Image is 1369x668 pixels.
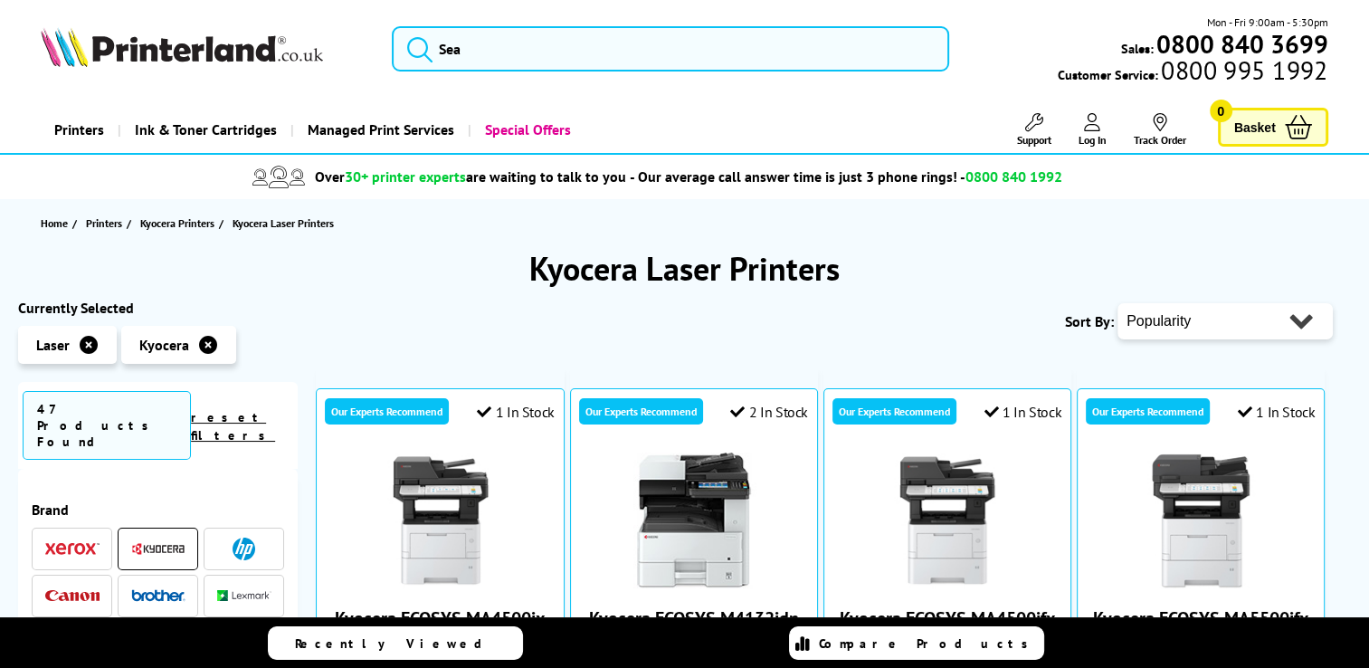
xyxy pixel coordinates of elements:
div: Currently Selected [18,299,298,317]
a: Printers [41,107,118,153]
a: Kyocera ECOSYS MA4500ix [335,606,546,630]
div: Our Experts Recommend [1086,398,1210,425]
a: Kyocera [131,538,185,560]
span: Kyocera Printers [140,214,214,233]
a: Recently Viewed [268,626,523,660]
a: Support [1017,113,1051,147]
h1: Kyocera Laser Printers [18,247,1351,290]
div: Our Experts Recommend [579,398,703,425]
a: Kyocera Printers [140,214,219,233]
div: Our Experts Recommend [832,398,956,425]
span: - Our average call answer time is just 3 phone rings! - [630,167,1062,186]
span: Laser [36,336,70,354]
span: Over are waiting to talk to you [315,167,626,186]
span: Basket [1234,115,1276,139]
span: Log In [1079,133,1107,147]
span: Mon - Fri 9:00am - 5:30pm [1207,14,1328,31]
a: Kyocera ECOSYS MA4500ifx [879,574,1015,592]
a: 0800 840 3699 [1154,35,1328,52]
a: Kyocera ECOSYS MA5500ifx [1093,606,1309,630]
span: Support [1017,133,1051,147]
a: reset filters [191,409,275,444]
span: Kyocera Laser Printers [233,216,334,230]
a: Track Order [1134,113,1186,147]
img: Kyocera ECOSYS MA4500ix [373,453,509,588]
a: Brother [131,585,185,607]
img: Kyocera ECOSYS MA5500ifx [1133,453,1269,588]
a: Managed Print Services [290,107,468,153]
span: Sort By: [1065,312,1114,330]
a: Kyocera ECOSYS M4132idn [626,574,762,592]
img: Kyocera ECOSYS M4132idn [626,453,762,588]
b: 0800 840 3699 [1156,27,1328,61]
img: Canon [45,590,100,602]
a: Xerox [45,538,100,560]
span: Brand [32,501,284,519]
div: 2 In Stock [730,403,808,421]
a: Basket 0 [1218,108,1328,147]
span: Sales: [1121,40,1154,57]
img: Kyocera ECOSYS MA4500ifx [879,453,1015,588]
div: 1 In Stock [984,403,1062,421]
span: Kyocera [139,336,189,354]
span: Printers [86,214,122,233]
a: Kyocera ECOSYS M4132idn [589,606,799,630]
span: 0800 840 1992 [965,167,1062,186]
img: Brother [131,589,185,602]
div: Our Experts Recommend [325,398,449,425]
img: HP [233,538,255,560]
img: Lexmark [217,590,271,601]
span: Compare Products [819,635,1038,652]
img: Kyocera [131,542,185,556]
span: Customer Service: [1058,62,1327,83]
a: HP [217,538,271,560]
input: Sea [392,26,949,72]
a: Log In [1079,113,1107,147]
span: Recently Viewed [295,635,500,652]
a: Printerland Logo [41,27,369,71]
a: Special Offers [468,107,585,153]
img: Printerland Logo [41,27,323,67]
div: 1 In Stock [477,403,555,421]
span: 47 Products Found [23,391,191,460]
span: 30+ printer experts [345,167,466,186]
a: Kyocera ECOSYS MA4500ifx [839,606,1055,630]
a: Printers [86,214,127,233]
span: 0800 995 1992 [1158,62,1327,79]
div: 1 In Stock [1238,403,1316,421]
a: Canon [45,585,100,607]
span: Ink & Toner Cartridges [135,107,277,153]
a: Compare Products [789,626,1044,660]
a: Ink & Toner Cartridges [118,107,290,153]
span: 0 [1210,100,1232,122]
a: Kyocera ECOSYS MA4500ix [373,574,509,592]
a: Home [41,214,72,233]
a: Lexmark [217,585,271,607]
img: Xerox [45,542,100,555]
a: Kyocera ECOSYS MA5500ifx [1133,574,1269,592]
